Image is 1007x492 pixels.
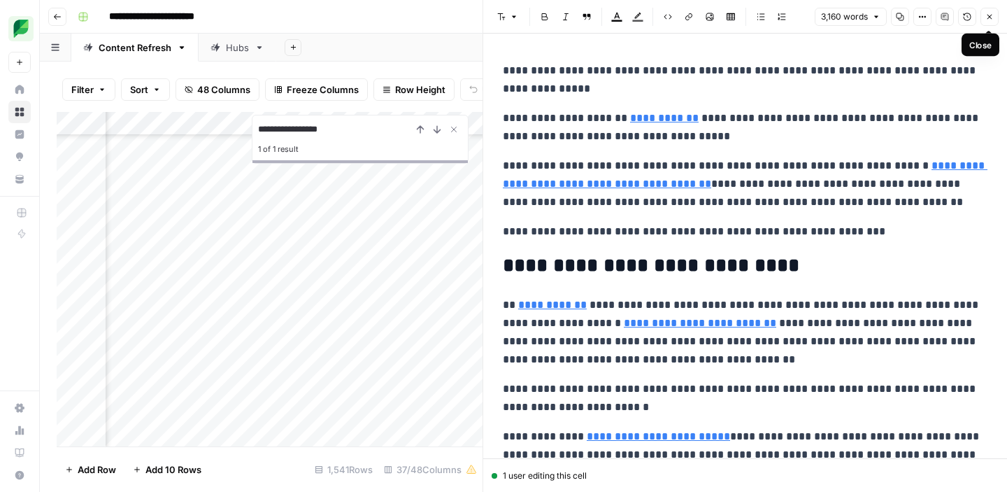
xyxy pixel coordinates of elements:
button: 48 Columns [176,78,259,101]
a: Settings [8,397,31,419]
span: Sort [130,83,148,97]
div: 37/48 Columns [378,458,483,481]
a: Opportunities [8,146,31,168]
span: 48 Columns [197,83,250,97]
button: Sort [121,78,170,101]
a: Learning Hub [8,442,31,464]
div: Content Refresh [99,41,171,55]
div: 1 of 1 result [258,141,462,157]
button: Undo [460,78,515,101]
div: Hubs [226,41,249,55]
span: 3,160 words [821,10,868,23]
a: Insights [8,123,31,146]
a: Your Data [8,168,31,190]
a: Home [8,78,31,101]
div: 1 user editing this cell [492,470,999,482]
button: Filter [62,78,115,101]
span: Add Row [78,463,116,477]
a: Hubs [199,34,276,62]
button: Previous Result [412,121,429,138]
button: Workspace: SproutSocial [8,11,31,46]
span: Freeze Columns [287,83,359,97]
button: Help + Support [8,464,31,486]
button: Row Height [373,78,455,101]
span: Add 10 Rows [145,463,201,477]
div: Close [969,38,992,51]
a: Usage [8,419,31,442]
img: SproutSocial Logo [8,16,34,41]
button: Close Search [445,121,462,138]
button: 3,160 words [815,8,887,26]
a: Content Refresh [71,34,199,62]
a: Browse [8,101,31,123]
span: Filter [71,83,94,97]
button: Next Result [429,121,445,138]
button: Add Row [57,458,124,481]
button: Freeze Columns [265,78,368,101]
span: Row Height [395,83,445,97]
button: Add 10 Rows [124,458,210,481]
div: 1,541 Rows [309,458,378,481]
